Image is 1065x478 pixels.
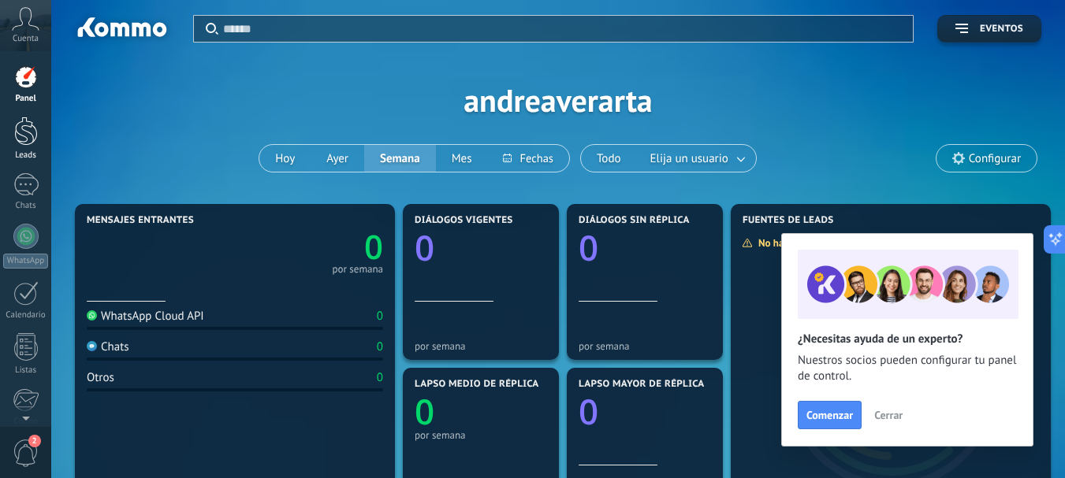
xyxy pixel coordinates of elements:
text: 0 [415,387,434,435]
div: 0 [377,339,383,354]
button: Elija un usuario [637,145,756,172]
button: Comenzar [798,401,862,429]
span: Configurar [969,152,1021,165]
a: 0 [235,224,383,269]
div: Chats [3,201,49,211]
span: Fuentes de leads [743,215,834,226]
div: 0 [377,370,383,385]
h2: ¿Necesitas ayuda de un experto? [798,332,1017,346]
button: Fechas [487,145,568,172]
div: WhatsApp Cloud API [87,309,204,324]
text: 0 [579,387,598,435]
div: por semana [415,429,547,441]
div: Otros [87,370,114,385]
text: 0 [364,224,383,269]
button: Ayer [311,145,364,172]
text: 0 [579,224,598,271]
span: Diálogos vigentes [415,215,513,226]
div: por semana [415,340,547,352]
div: Listas [3,365,49,376]
img: WhatsApp Cloud API [87,310,97,321]
span: Comenzar [806,409,853,421]
button: Semana [364,145,436,172]
span: Lapso mayor de réplica [579,379,704,390]
button: Mes [436,145,488,172]
div: Calendario [3,310,49,321]
span: Elija un usuario [647,148,732,169]
span: Mensajes entrantes [87,215,194,226]
span: Cerrar [874,409,903,421]
button: Eventos [937,15,1041,43]
span: Lapso medio de réplica [415,379,539,390]
span: Cuenta [13,34,39,44]
div: No hay suficientes datos para mostrar [742,236,933,250]
div: Chats [87,339,129,354]
text: 0 [415,224,434,271]
button: Cerrar [867,403,910,427]
div: por semana [579,340,711,352]
div: Leads [3,150,49,161]
div: Panel [3,94,49,104]
span: Nuestros socios pueden configurar tu panel de control. [798,353,1017,384]
span: Diálogos sin réplica [579,215,690,226]
button: Hoy [259,145,311,172]
span: Eventos [980,24,1023,35]
img: Chats [87,341,97,351]
span: 2 [28,435,41,447]
div: WhatsApp [3,254,48,269]
div: 0 [377,309,383,324]
div: por semana [332,265,383,273]
button: Todo [581,145,637,172]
